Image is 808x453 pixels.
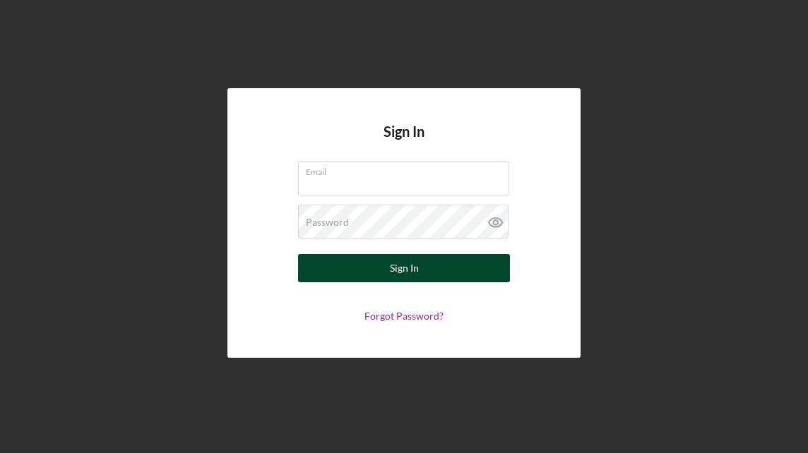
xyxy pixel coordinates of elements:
[298,254,510,282] button: Sign In
[306,162,509,177] label: Email
[364,310,444,322] a: Forgot Password?
[384,123,424,161] h4: Sign In
[390,254,419,282] div: Sign In
[306,217,349,228] label: Password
